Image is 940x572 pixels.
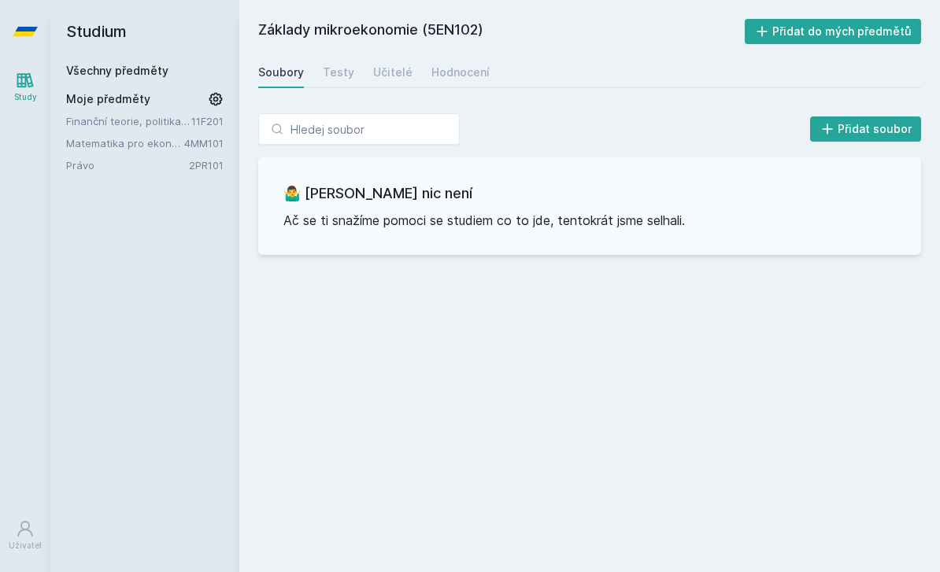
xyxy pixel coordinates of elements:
span: Moje předměty [66,91,150,107]
a: Matematika pro ekonomy [66,135,184,151]
a: Soubory [258,57,304,88]
h2: Základy mikroekonomie (5EN102) [258,19,745,44]
a: Všechny předměty [66,64,168,77]
button: Přidat soubor [810,116,922,142]
a: Právo [66,157,189,173]
input: Hledej soubor [258,113,460,145]
a: Učitelé [373,57,413,88]
div: Uživatel [9,540,42,552]
a: Testy [323,57,354,88]
div: Soubory [258,65,304,80]
a: Study [3,63,47,111]
a: 2PR101 [189,159,224,172]
p: Ač se ti snažíme pomoci se studiem co to jde, tentokrát jsme selhali. [283,211,896,230]
a: Finanční teorie, politika a instituce [66,113,191,129]
div: Testy [323,65,354,80]
a: Hodnocení [431,57,490,88]
div: Hodnocení [431,65,490,80]
a: Uživatel [3,511,47,559]
div: Učitelé [373,65,413,80]
button: Přidat do mých předmětů [745,19,922,44]
h3: 🤷‍♂️ [PERSON_NAME] nic není [283,183,896,205]
a: 11F201 [191,115,224,127]
a: 4MM101 [184,137,224,149]
div: Study [14,91,37,103]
